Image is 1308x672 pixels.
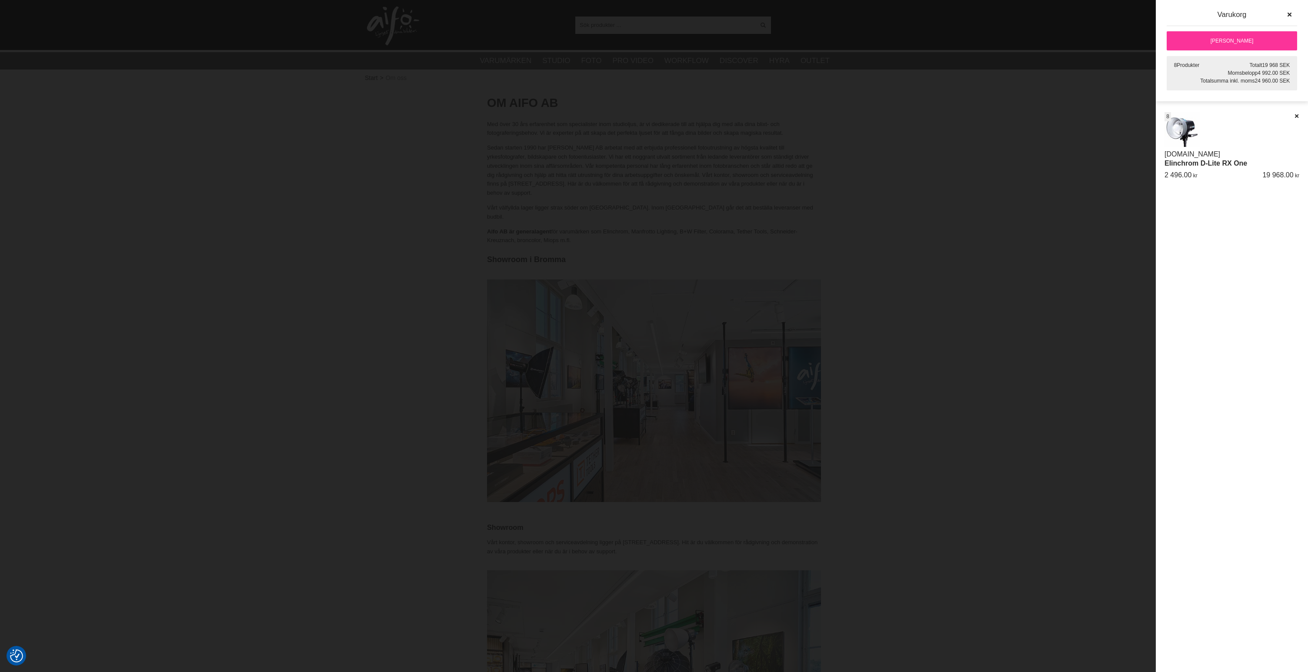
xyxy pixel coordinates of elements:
span: 19 968 SEK [1262,62,1290,68]
a: [DOMAIN_NAME] [1165,150,1220,158]
span: Produkter [1177,62,1199,68]
span: 24 960.00 SEK [1255,78,1290,84]
span: Totalt [1250,62,1262,68]
button: Samtyckesinställningar [10,648,23,664]
span: 8 [1174,62,1177,68]
span: 4 992.00 SEK [1258,70,1290,76]
img: Elinchrom D-Lite RX One [1165,112,1200,147]
span: 8 [1166,113,1169,120]
img: Revisit consent button [10,649,23,662]
a: [PERSON_NAME] [1167,31,1297,50]
span: 19 968.00 [1262,171,1293,179]
span: Totalsumma inkl. moms [1200,78,1255,84]
a: Elinchrom D-Lite RX One [1165,160,1247,167]
span: Varukorg [1218,10,1247,19]
span: Momsbelopp [1228,70,1258,76]
span: 2 496.00 [1165,171,1191,179]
